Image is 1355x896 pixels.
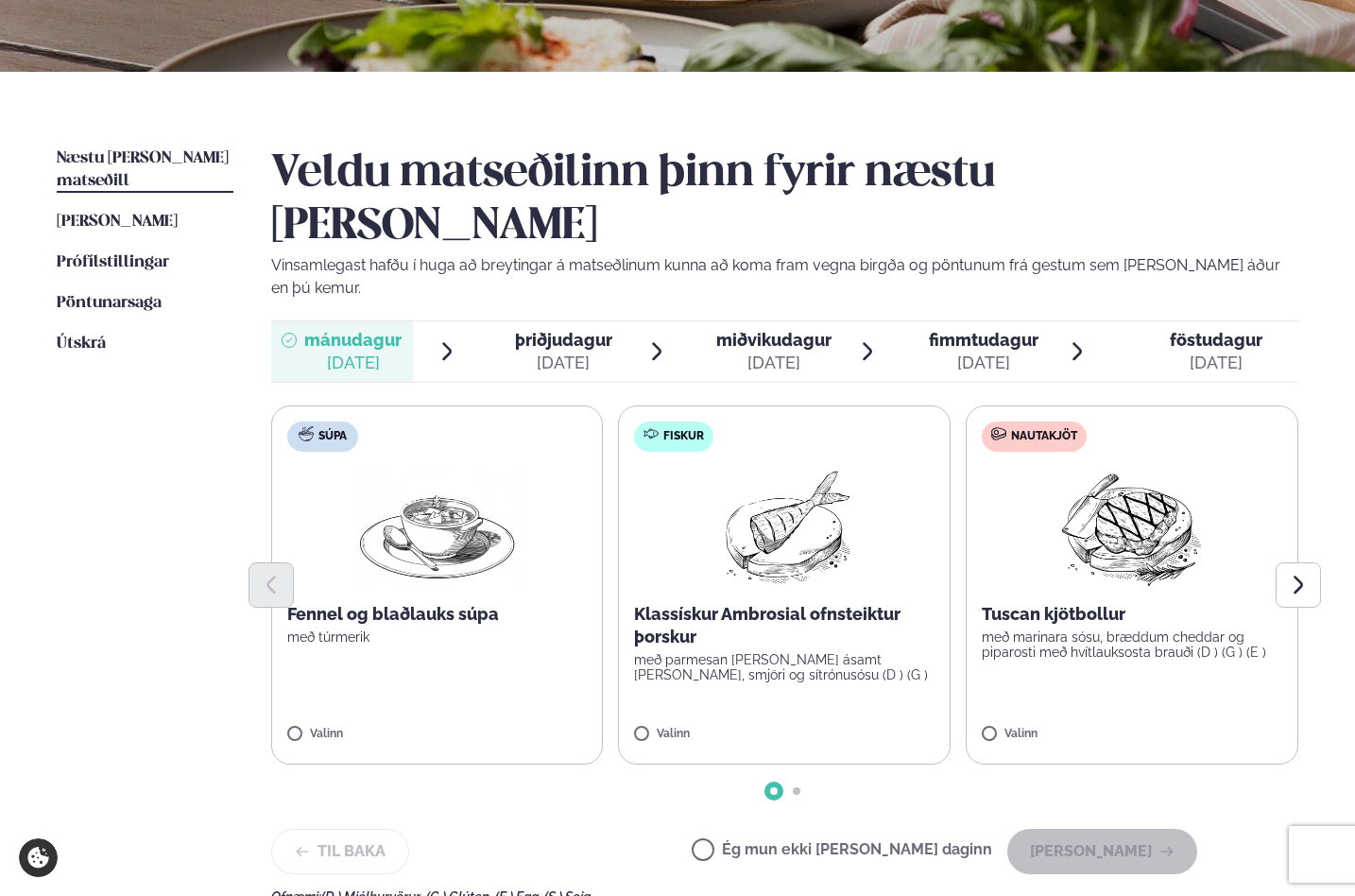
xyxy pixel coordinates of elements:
[287,629,588,645] p: með túrmerik
[793,787,800,795] span: Go to slide 2
[515,352,612,374] div: [DATE]
[716,352,832,374] div: [DATE]
[982,603,1282,626] p: Tuscan kjötbollur
[57,211,178,233] a: [PERSON_NAME]
[1007,829,1197,874] button: [PERSON_NAME]
[57,336,106,352] span: Útskrá
[57,147,233,193] a: Næstu [PERSON_NAME] matseðill
[318,429,347,444] span: Súpa
[929,352,1038,374] div: [DATE]
[354,467,521,588] img: Soup.png
[57,251,169,274] a: Prófílstillingar
[991,426,1006,441] img: beef.svg
[643,426,659,441] img: fish.svg
[287,603,588,626] p: Fennel og blaðlauks súpa
[299,426,314,441] img: soup.svg
[57,214,178,230] span: [PERSON_NAME]
[1170,352,1262,374] div: [DATE]
[57,150,229,189] span: Næstu [PERSON_NAME] matseðill
[249,562,294,608] button: Previous slide
[19,838,58,877] a: Cookie settings
[663,429,704,444] span: Fiskur
[716,330,832,350] span: miðvikudagur
[304,330,402,350] span: mánudagur
[634,603,935,648] p: Klassískur Ambrosial ofnsteiktur þorskur
[57,333,106,355] a: Útskrá
[1011,429,1077,444] span: Nautakjöt
[929,330,1038,350] span: fimmtudagur
[1276,562,1321,608] button: Next slide
[1048,467,1215,588] img: Beef-Meat.png
[770,787,778,795] span: Go to slide 1
[515,330,612,350] span: þriðjudagur
[701,467,868,588] img: Fish.png
[271,829,409,874] button: Til baka
[1170,330,1262,350] span: föstudagur
[57,254,169,270] span: Prófílstillingar
[982,629,1282,660] p: með marinara sósu, bræddum cheddar og piparosti með hvítlauksosta brauði (D ) (G ) (E )
[304,352,402,374] div: [DATE]
[57,292,162,315] a: Pöntunarsaga
[271,147,1299,253] h2: Veldu matseðilinn þinn fyrir næstu [PERSON_NAME]
[57,295,162,311] span: Pöntunarsaga
[271,254,1299,300] p: Vinsamlegast hafðu í huga að breytingar á matseðlinum kunna að koma fram vegna birgða og pöntunum...
[634,652,935,682] p: með parmesan [PERSON_NAME] ásamt [PERSON_NAME], smjöri og sítrónusósu (D ) (G )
